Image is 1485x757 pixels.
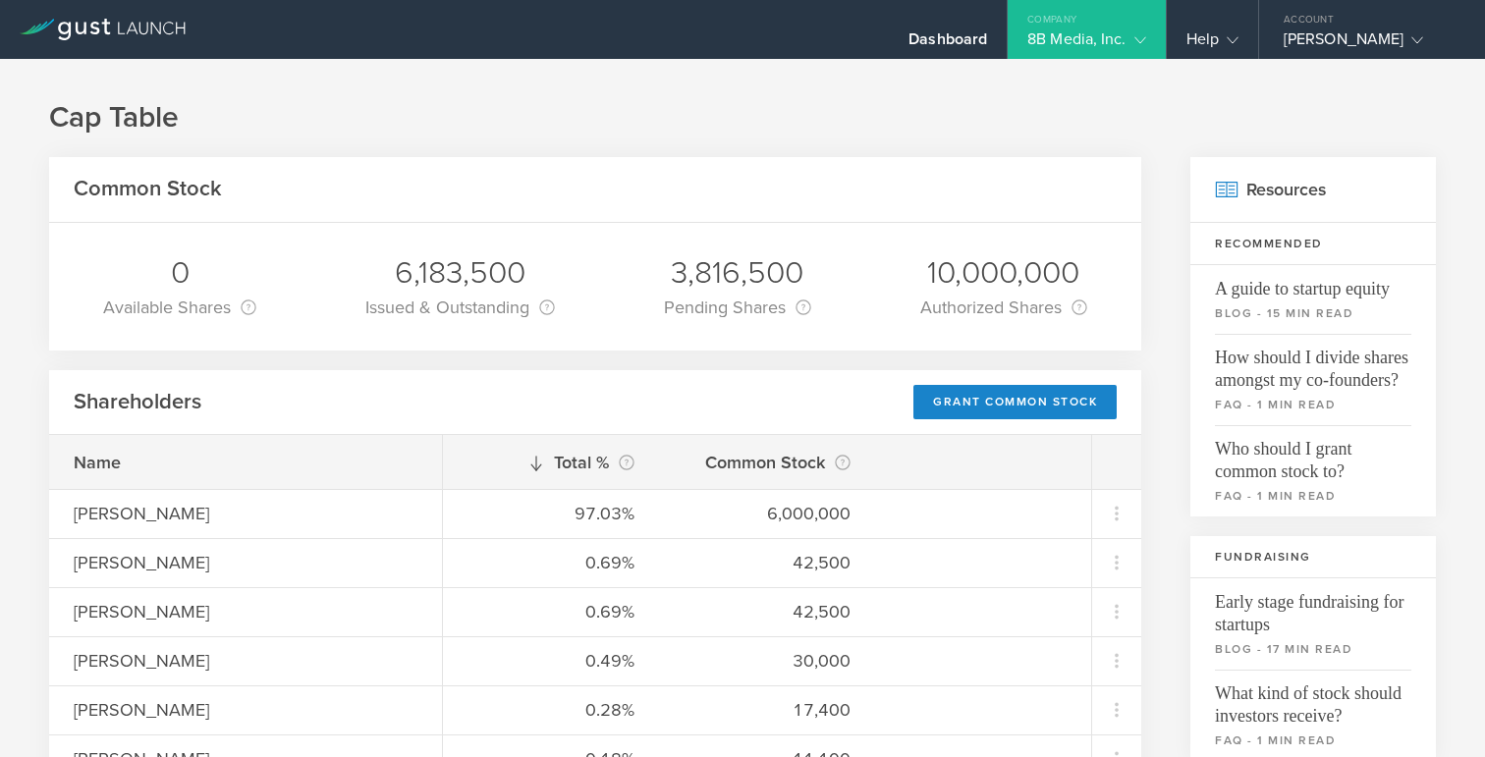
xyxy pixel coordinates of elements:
[74,450,417,475] div: Name
[74,175,222,203] h2: Common Stock
[1190,265,1436,334] a: A guide to startup equityblog - 15 min read
[1190,536,1436,578] h3: Fundraising
[74,550,417,575] div: [PERSON_NAME]
[467,501,634,526] div: 97.03%
[1215,425,1411,483] span: Who should I grant common stock to?
[74,599,417,624] div: [PERSON_NAME]
[365,294,555,321] div: Issued & Outstanding
[1215,670,1411,728] span: What kind of stock should investors receive?
[1186,29,1238,59] div: Help
[74,501,417,526] div: [PERSON_NAME]
[684,550,851,575] div: 42,500
[467,449,634,476] div: Total %
[103,252,256,294] div: 0
[920,294,1087,321] div: Authorized Shares
[467,697,634,723] div: 0.28%
[684,449,851,476] div: Common Stock
[1190,334,1436,425] a: How should I divide shares amongst my co-founders?faq - 1 min read
[1215,578,1411,636] span: Early stage fundraising for startups
[1215,265,1411,300] span: A guide to startup equity
[1387,663,1485,757] iframe: Chat Widget
[1190,157,1436,223] h2: Resources
[1284,29,1451,59] div: [PERSON_NAME]
[684,501,851,526] div: 6,000,000
[1215,640,1411,658] small: blog - 17 min read
[1215,334,1411,392] span: How should I divide shares amongst my co-founders?
[684,648,851,674] div: 30,000
[684,599,851,624] div: 42,500
[684,697,851,723] div: 17,400
[467,599,634,624] div: 0.69%
[913,385,1117,419] div: Grant Common Stock
[1215,731,1411,749] small: faq - 1 min read
[365,252,555,294] div: 6,183,500
[49,98,1436,137] h1: Cap Table
[920,252,1087,294] div: 10,000,000
[74,648,417,674] div: [PERSON_NAME]
[74,388,201,416] h2: Shareholders
[1190,578,1436,670] a: Early stage fundraising for startupsblog - 17 min read
[1215,304,1411,322] small: blog - 15 min read
[908,29,987,59] div: Dashboard
[467,550,634,575] div: 0.69%
[664,294,811,321] div: Pending Shares
[74,697,417,723] div: [PERSON_NAME]
[103,294,256,321] div: Available Shares
[1190,425,1436,516] a: Who should I grant common stock to?faq - 1 min read
[1027,29,1145,59] div: 8B Media, Inc.
[1215,396,1411,413] small: faq - 1 min read
[664,252,811,294] div: 3,816,500
[1190,223,1436,265] h3: Recommended
[1215,487,1411,505] small: faq - 1 min read
[467,648,634,674] div: 0.49%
